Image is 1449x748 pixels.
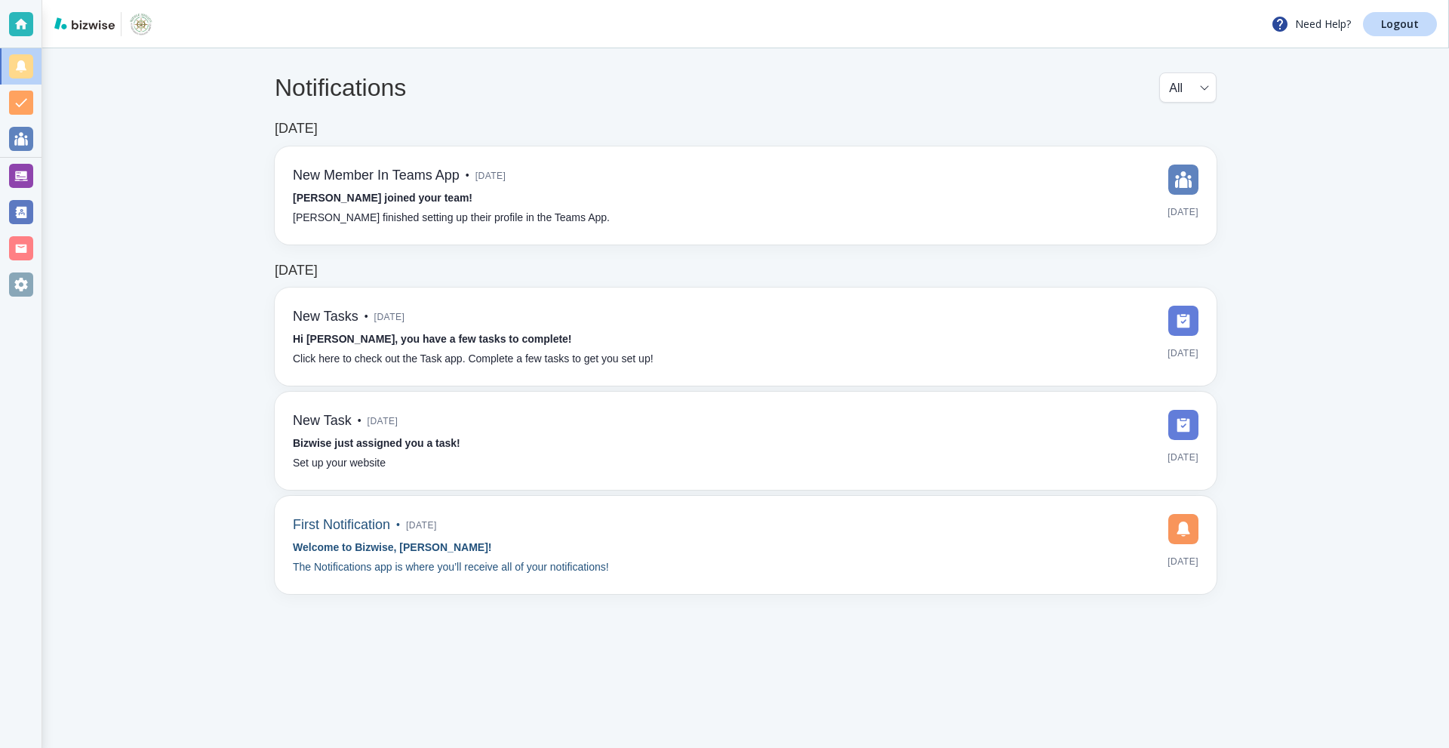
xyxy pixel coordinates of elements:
a: Logout [1363,12,1437,36]
h4: Notifications [275,73,406,102]
h6: New Tasks [293,309,358,325]
strong: Hi [PERSON_NAME], you have a few tasks to complete! [293,333,572,345]
img: bizwise [54,17,115,29]
span: [DATE] [1168,201,1198,223]
h6: New Member In Teams App [293,168,460,184]
strong: [PERSON_NAME] joined your team! [293,192,472,204]
strong: Welcome to Bizwise, [PERSON_NAME]! [293,541,491,553]
span: [DATE] [374,306,405,328]
span: [DATE] [406,514,437,537]
a: First Notification•[DATE]Welcome to Bizwise, [PERSON_NAME]!The Notifications app is where you’ll ... [275,496,1217,594]
span: [DATE] [1168,550,1198,573]
p: [PERSON_NAME] finished setting up their profile in the Teams App. [293,210,610,226]
a: New Task•[DATE]Bizwise just assigned you a task!Set up your website[DATE] [275,392,1217,490]
a: New Tasks•[DATE]Hi [PERSON_NAME], you have a few tasks to complete!Click here to check out the Ta... [275,288,1217,386]
h6: [DATE] [275,121,318,137]
h6: [DATE] [275,263,318,279]
p: • [358,413,361,429]
p: Logout [1381,19,1419,29]
img: DashboardSidebarNotification.svg [1168,514,1198,544]
img: DashboardSidebarTasks.svg [1168,410,1198,440]
strong: Bizwise just assigned you a task! [293,437,460,449]
span: [DATE] [1168,446,1198,469]
img: DashboardSidebarTeams.svg [1168,165,1198,195]
span: [DATE] [1168,342,1198,365]
p: • [466,168,469,184]
p: Click here to check out the Task app. Complete a few tasks to get you set up! [293,351,654,368]
p: Set up your website [293,455,386,472]
img: DashboardSidebarTasks.svg [1168,306,1198,336]
a: New Member In Teams App•[DATE][PERSON_NAME] joined your team![PERSON_NAME] finished setting up th... [275,146,1217,245]
p: • [365,309,368,325]
span: [DATE] [368,410,398,432]
h6: First Notification [293,517,390,534]
img: Middle Mission [128,12,155,36]
div: All [1169,73,1207,102]
span: [DATE] [475,165,506,187]
p: The Notifications app is where you’ll receive all of your notifications! [293,559,609,576]
p: • [396,517,400,534]
h6: New Task [293,413,352,429]
p: Need Help? [1271,15,1351,33]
